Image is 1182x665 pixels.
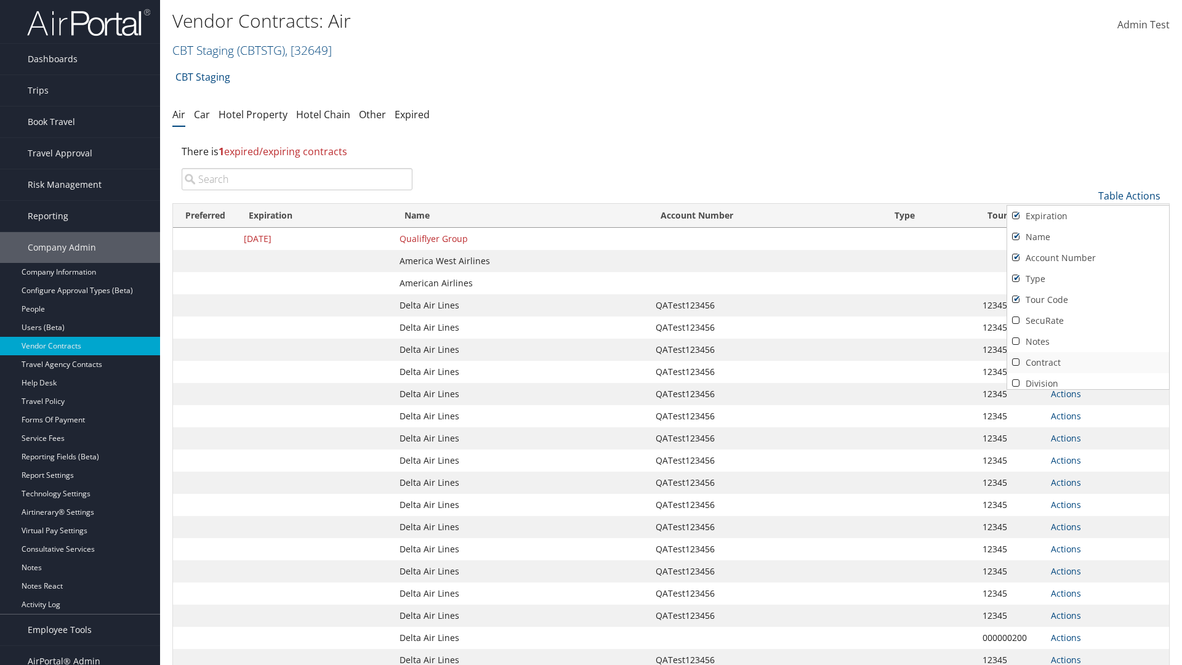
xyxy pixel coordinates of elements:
[1007,248,1169,268] a: Account Number
[1007,310,1169,331] a: SecuRate
[28,615,92,645] span: Employee Tools
[28,44,78,75] span: Dashboards
[28,201,68,232] span: Reporting
[28,138,92,169] span: Travel Approval
[27,8,150,37] img: airportal-logo.png
[1007,331,1169,352] a: Notes
[28,169,102,200] span: Risk Management
[28,75,49,106] span: Trips
[28,232,96,263] span: Company Admin
[1007,289,1169,310] a: Tour Code
[1007,206,1169,227] a: Expiration
[1007,352,1169,373] a: Contract
[1007,373,1169,394] a: Division
[1007,227,1169,248] a: Name
[28,107,75,137] span: Book Travel
[1007,268,1169,289] a: Type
